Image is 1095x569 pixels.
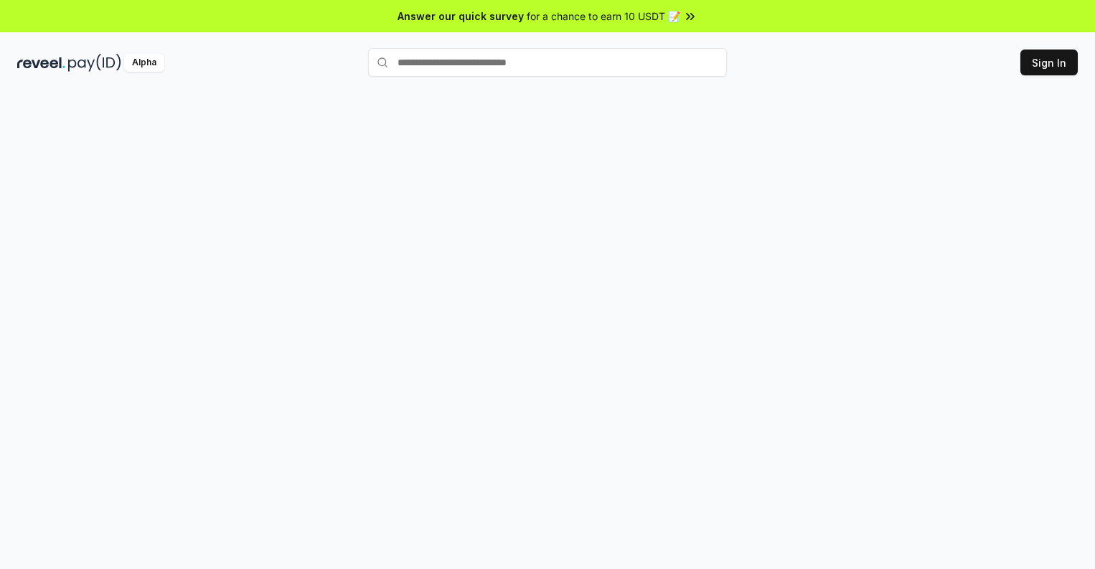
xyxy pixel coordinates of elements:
[68,54,121,72] img: pay_id
[17,54,65,72] img: reveel_dark
[398,9,524,24] span: Answer our quick survey
[124,54,164,72] div: Alpha
[527,9,680,24] span: for a chance to earn 10 USDT 📝
[1020,50,1078,75] button: Sign In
